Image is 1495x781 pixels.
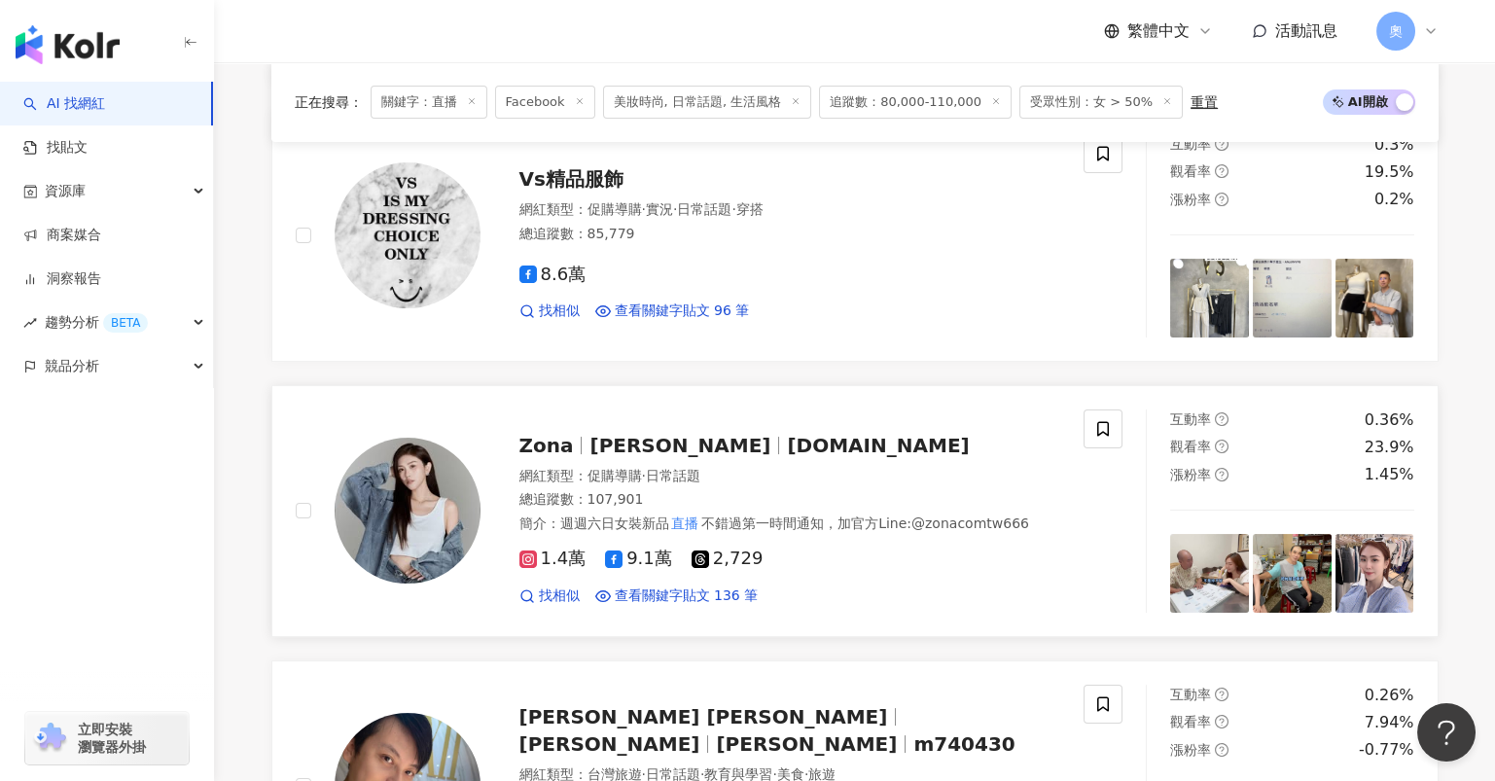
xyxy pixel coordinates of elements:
span: 漲粉率 [1170,742,1211,758]
div: 0.3% [1374,134,1414,156]
span: 正在搜尋 ： [295,94,363,110]
span: 日常話題 [646,468,700,483]
span: Vs精品服飾 [519,167,623,191]
span: 實況 [646,201,673,217]
div: 0.26% [1365,685,1414,706]
span: 日常話題 [677,201,731,217]
span: question-circle [1215,715,1228,728]
span: question-circle [1215,412,1228,426]
span: question-circle [1215,164,1228,178]
span: question-circle [1215,137,1228,151]
span: 趨勢分析 [45,301,148,344]
div: 網紅類型 ： [519,200,1061,220]
span: 簡介 ： [519,513,1029,534]
img: KOL Avatar [335,162,481,308]
span: 查看關鍵字貼文 136 筆 [615,586,759,606]
span: question-circle [1215,440,1228,453]
span: · [731,201,735,217]
img: post-image [1253,259,1332,337]
div: 0.36% [1365,409,1414,431]
span: 觀看率 [1170,439,1211,454]
span: [PERSON_NAME] [PERSON_NAME] [519,705,888,728]
img: KOL Avatar [335,438,481,584]
div: 總追蹤數 ： 85,779 [519,225,1061,244]
img: logo [16,25,120,64]
div: 0.2% [1374,189,1414,210]
img: chrome extension [31,723,69,754]
a: 找相似 [519,586,580,606]
a: 洞察報告 [23,269,101,289]
span: question-circle [1215,743,1228,757]
span: question-circle [1215,193,1228,206]
div: 1.45% [1365,464,1414,485]
span: 2,729 [692,549,764,569]
div: 網紅類型 ： [519,467,1061,486]
span: 觀看率 [1170,714,1211,729]
span: 查看關鍵字貼文 96 筆 [615,302,750,321]
span: 1.4萬 [519,549,587,569]
span: question-circle [1215,688,1228,701]
span: · [642,468,646,483]
span: 促購導購 [587,201,642,217]
span: 互動率 [1170,411,1211,427]
span: Facebook [495,86,595,119]
div: 23.9% [1365,437,1414,458]
span: 資源庫 [45,169,86,213]
span: 追蹤數：80,000-110,000 [819,86,1012,119]
span: 互動率 [1170,136,1211,152]
span: 觀看率 [1170,163,1211,179]
span: 互動率 [1170,687,1211,702]
a: KOL AvatarZona[PERSON_NAME][DOMAIN_NAME]網紅類型：促購導購·日常話題總追蹤數：107,901簡介：週週六日女裝新品直播不錯過第一時間通知，加官方Line:... [271,385,1439,637]
span: [PERSON_NAME] [716,732,897,756]
span: 穿搭 [736,201,764,217]
div: 19.5% [1365,161,1414,183]
img: post-image [1335,259,1414,337]
div: BETA [103,313,148,333]
img: post-image [1253,534,1332,613]
iframe: Help Scout Beacon - Open [1417,703,1476,762]
span: 促購導購 [587,468,642,483]
div: 重置 [1191,94,1218,110]
span: 立即安裝 瀏覽器外掛 [78,721,146,756]
span: m740430 [913,732,1014,756]
span: 活動訊息 [1275,21,1337,40]
a: 找相似 [519,302,580,321]
span: 繁體中文 [1127,20,1190,42]
span: 受眾性別：女 > 50% [1019,86,1183,119]
div: -0.77% [1359,739,1414,761]
span: · [673,201,677,217]
a: 找貼文 [23,138,88,158]
span: 奧 [1389,20,1403,42]
a: chrome extension立即安裝 瀏覽器外掛 [25,712,189,764]
span: 競品分析 [45,344,99,388]
a: searchAI 找網紅 [23,94,105,114]
span: 找相似 [539,586,580,606]
span: [DOMAIN_NAME] [787,434,969,457]
span: 不錯過第一時間通知，加官方Line:@zonacomtw666 [701,515,1029,531]
span: 找相似 [539,302,580,321]
div: 7.94% [1365,712,1414,733]
a: 查看關鍵字貼文 136 筆 [595,586,759,606]
span: question-circle [1215,468,1228,481]
div: 總追蹤數 ： 107,901 [519,490,1061,510]
img: post-image [1170,534,1249,613]
span: 8.6萬 [519,265,587,285]
a: 查看關鍵字貼文 96 筆 [595,302,750,321]
span: 美妝時尚, 日常話題, 生活風格 [603,86,812,119]
span: Zona [519,434,574,457]
span: 漲粉率 [1170,192,1211,207]
img: post-image [1335,534,1414,613]
a: KOL AvatarVs精品服飾網紅類型：促購導購·實況·日常話題·穿搭總追蹤數：85,7798.6萬找相似查看關鍵字貼文 96 筆互動率question-circle0.3%觀看率questi... [271,110,1439,362]
img: post-image [1170,259,1249,337]
span: rise [23,316,37,330]
span: [PERSON_NAME] [519,732,700,756]
span: 關鍵字：直播 [371,86,487,119]
span: 9.1萬 [605,549,672,569]
mark: 直播 [669,513,702,534]
span: 漲粉率 [1170,467,1211,482]
span: 週週六日女裝新品 [560,515,669,531]
span: · [642,201,646,217]
span: [PERSON_NAME] [589,434,770,457]
a: 商案媒合 [23,226,101,245]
